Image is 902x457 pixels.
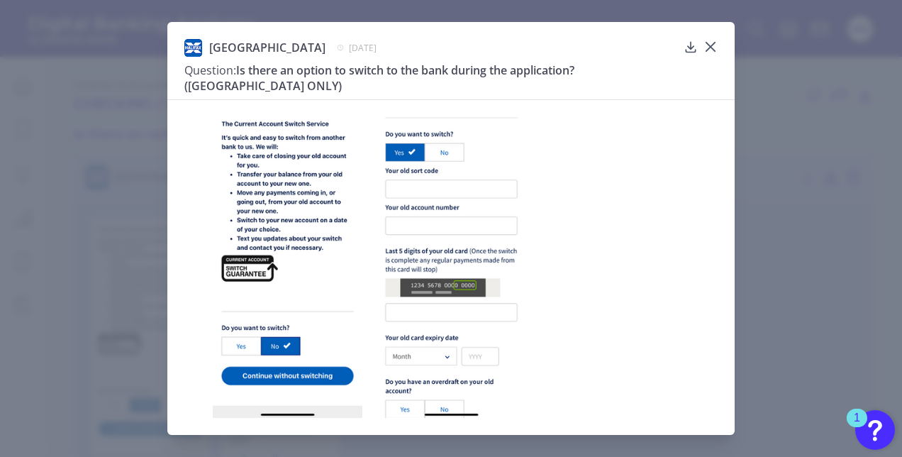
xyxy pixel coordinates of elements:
span: [GEOGRAPHIC_DATA] [209,40,325,55]
button: Open Resource Center, 1 new notification [855,410,895,450]
div: 1 [854,418,860,436]
h3: Is there an option to switch to the bank during the application? ([GEOGRAPHIC_DATA] ONLY) [184,62,678,94]
span: Question: [184,62,236,78]
span: [DATE] [349,42,377,54]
